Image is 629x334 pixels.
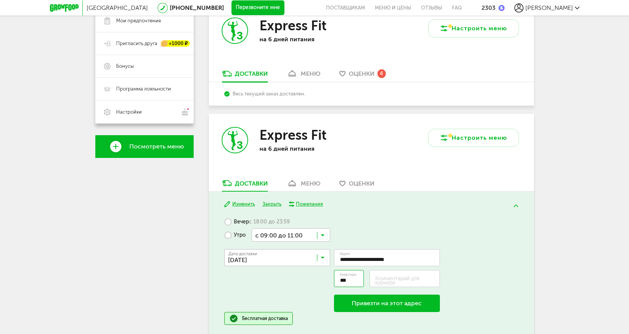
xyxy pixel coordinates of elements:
div: меню [301,180,320,187]
p: на 6 дней питания [259,145,358,152]
button: Настроить меню [428,129,519,147]
h3: Express Fit [259,17,326,34]
img: arrow-up-green.5eb5f82.svg [514,204,518,207]
span: [GEOGRAPHIC_DATA] [87,4,148,11]
span: Пригласить друга [116,40,157,47]
button: Перезвоните мне [231,0,284,16]
div: Пожелания [296,201,323,208]
button: Привезти на этот адрес [334,295,440,312]
span: Мои предпочтения [116,17,161,24]
span: Дата доставки [228,252,257,256]
span: Бонусы [116,63,134,70]
div: 4 [377,69,386,78]
span: Настройки [116,109,142,115]
span: Посмотреть меню [129,143,184,150]
div: меню [301,70,320,77]
h3: Express Fit [259,127,326,143]
label: Квартира [340,273,356,277]
a: Посмотреть меню [95,135,194,158]
a: меню [283,70,324,82]
a: Программа лояльности [95,78,194,100]
button: Изменить [224,201,255,208]
button: Закрыть [262,201,281,208]
div: Доставки [235,180,268,187]
label: Адрес [340,252,351,256]
button: Пожелания [289,201,323,208]
span: Оценки [349,70,374,77]
a: меню [283,179,324,191]
div: 2303 [481,4,495,11]
div: Бесплатная доставка [242,315,288,322]
img: done.51a953a.svg [229,314,238,323]
label: Комментарий для курьера [375,276,440,285]
a: Мои предпочтения [95,9,194,32]
a: Настройки [95,100,194,123]
a: [PHONE_NUMBER] [170,4,224,11]
a: Бонусы [95,55,194,78]
a: Пригласить друга +1000 ₽ [95,32,194,55]
span: [PERSON_NAME] [525,4,573,11]
label: Вечер [224,215,290,228]
div: Весь текущий заказ доставлен. [224,91,518,97]
label: Утро [224,228,246,242]
a: Оценки [335,179,378,191]
span: Оценки [349,180,374,187]
a: Оценки 4 [335,70,390,82]
div: +1000 ₽ [161,41,190,47]
a: Доставки [218,179,272,191]
div: Доставки [235,70,268,77]
img: bonus_b.cdccf46.png [499,5,505,11]
p: на 6 дней питания [259,36,358,43]
a: Доставки [218,70,272,82]
span: с 18:00 до 23:59 [249,219,290,225]
button: Настроить меню [428,19,519,37]
span: Программа лояльности [116,86,171,92]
